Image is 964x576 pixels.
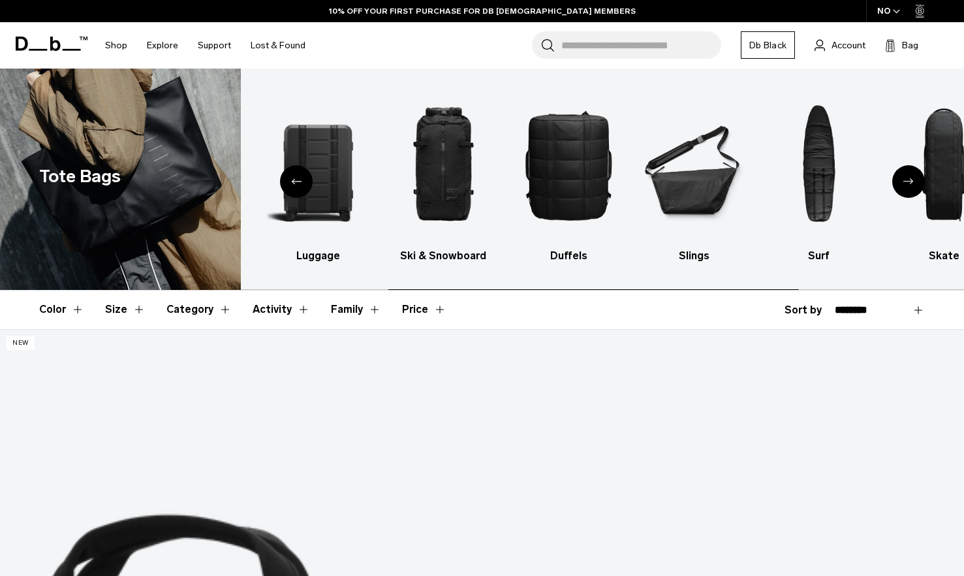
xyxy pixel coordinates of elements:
[741,31,795,59] a: Db Black
[39,291,84,328] button: Toggle Filter
[392,88,495,264] li: 4 / 10
[643,88,745,264] a: Db Slings
[832,39,865,52] span: Account
[166,291,232,328] button: Toggle Filter
[392,88,495,242] img: Db
[142,248,244,264] h3: Backpacks
[147,22,178,69] a: Explore
[518,88,620,242] img: Db
[7,336,35,350] p: New
[105,22,127,69] a: Shop
[768,88,870,264] a: Db Surf
[142,88,244,264] a: Db Backpacks
[95,22,315,69] nav: Main Navigation
[267,88,369,264] li: 3 / 10
[643,88,745,242] img: Db
[643,248,745,264] h3: Slings
[331,291,381,328] button: Toggle Filter
[329,5,636,17] a: 10% OFF YOUR FIRST PURCHASE FOR DB [DEMOGRAPHIC_DATA] MEMBERS
[267,248,369,264] h3: Luggage
[768,248,870,264] h3: Surf
[518,248,620,264] h3: Duffels
[267,88,369,242] img: Db
[402,291,446,328] button: Toggle Price
[392,248,495,264] h3: Ski & Snowboard
[768,88,870,242] img: Db
[105,291,146,328] button: Toggle Filter
[251,22,305,69] a: Lost & Found
[267,88,369,264] a: Db Luggage
[643,88,745,264] li: 6 / 10
[885,37,918,53] button: Bag
[142,88,244,242] img: Db
[902,39,918,52] span: Bag
[768,88,870,264] li: 7 / 10
[280,165,313,198] div: Previous slide
[392,88,495,264] a: Db Ski & Snowboard
[892,165,925,198] div: Next slide
[518,88,620,264] li: 5 / 10
[39,163,121,190] h1: Tote Bags
[142,88,244,264] li: 2 / 10
[198,22,231,69] a: Support
[253,291,310,328] button: Toggle Filter
[518,88,620,264] a: Db Duffels
[815,37,865,53] a: Account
